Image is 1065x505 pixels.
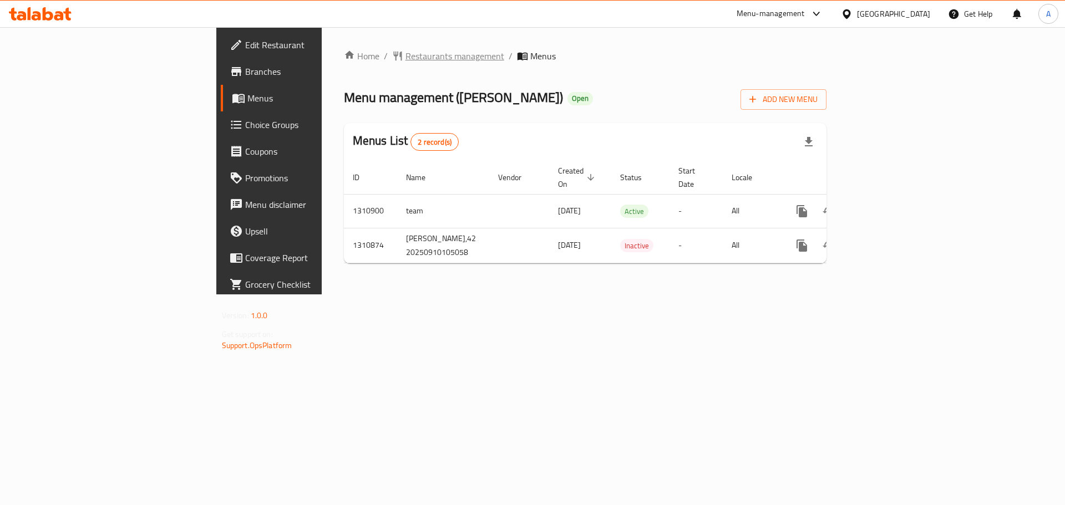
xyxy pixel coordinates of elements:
[558,203,581,218] span: [DATE]
[245,38,386,52] span: Edit Restaurant
[509,49,513,63] li: /
[221,165,394,191] a: Promotions
[251,308,268,323] span: 1.0.0
[498,171,536,184] span: Vendor
[741,89,826,110] button: Add New Menu
[245,251,386,264] span: Coverage Report
[411,137,458,147] span: 2 record(s)
[221,191,394,218] a: Menu disclaimer
[344,161,904,263] table: enhanced table
[221,244,394,271] a: Coverage Report
[410,133,459,151] div: Total records count
[392,49,504,63] a: Restaurants management
[620,205,648,218] span: Active
[795,129,822,155] div: Export file
[620,171,656,184] span: Status
[397,194,489,228] td: team
[221,32,394,58] a: Edit Restaurant
[222,338,292,353] a: Support.OpsPlatform
[1046,8,1051,20] span: A
[344,49,827,63] nav: breadcrumb
[245,225,386,238] span: Upsell
[620,239,653,252] div: Inactive
[567,94,593,103] span: Open
[732,171,767,184] span: Locale
[405,49,504,63] span: Restaurants management
[344,85,563,110] span: Menu management ( [PERSON_NAME] )
[221,218,394,244] a: Upsell
[723,194,780,228] td: All
[789,198,815,225] button: more
[670,228,723,263] td: -
[221,85,394,111] a: Menus
[558,238,581,252] span: [DATE]
[245,278,386,291] span: Grocery Checklist
[558,164,598,191] span: Created On
[749,93,818,106] span: Add New Menu
[815,232,842,259] button: Change Status
[221,271,394,298] a: Grocery Checklist
[789,232,815,259] button: more
[245,171,386,185] span: Promotions
[815,198,842,225] button: Change Status
[737,7,805,21] div: Menu-management
[221,111,394,138] a: Choice Groups
[245,65,386,78] span: Branches
[678,164,709,191] span: Start Date
[245,145,386,158] span: Coupons
[406,171,440,184] span: Name
[397,228,489,263] td: [PERSON_NAME],42 20250910105058
[353,171,374,184] span: ID
[723,228,780,263] td: All
[222,308,249,323] span: Version:
[670,194,723,228] td: -
[353,132,459,151] h2: Menus List
[780,161,904,195] th: Actions
[530,49,556,63] span: Menus
[857,8,930,20] div: [GEOGRAPHIC_DATA]
[245,118,386,131] span: Choice Groups
[221,58,394,85] a: Branches
[567,92,593,105] div: Open
[245,198,386,211] span: Menu disclaimer
[221,138,394,165] a: Coupons
[620,239,653,252] span: Inactive
[222,327,273,341] span: Get support on:
[247,91,386,105] span: Menus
